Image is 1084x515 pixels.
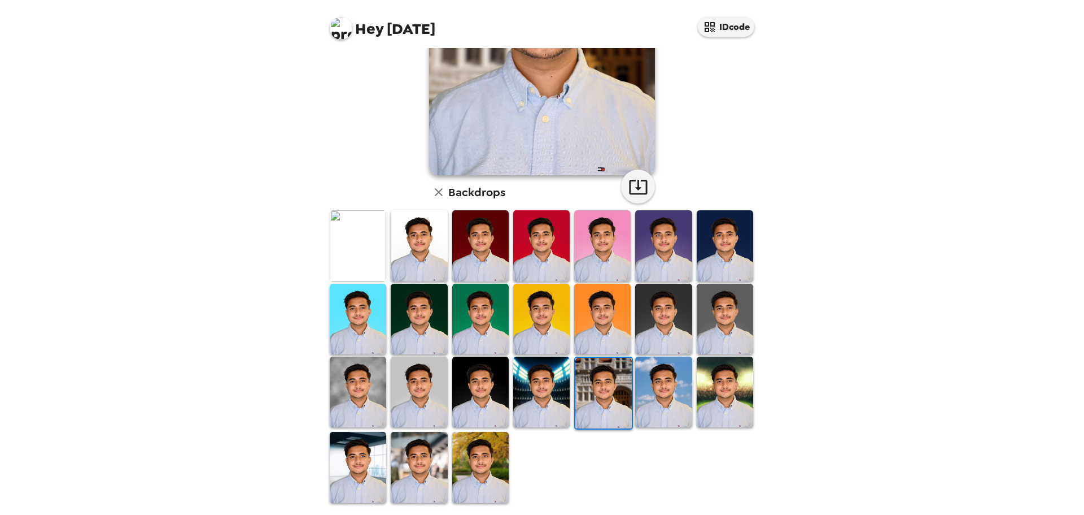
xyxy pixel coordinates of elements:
[330,17,352,40] img: profile pic
[330,11,435,37] span: [DATE]
[330,210,386,281] img: Original
[355,19,383,39] span: Hey
[448,183,505,201] h6: Backdrops
[698,17,754,37] button: IDcode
